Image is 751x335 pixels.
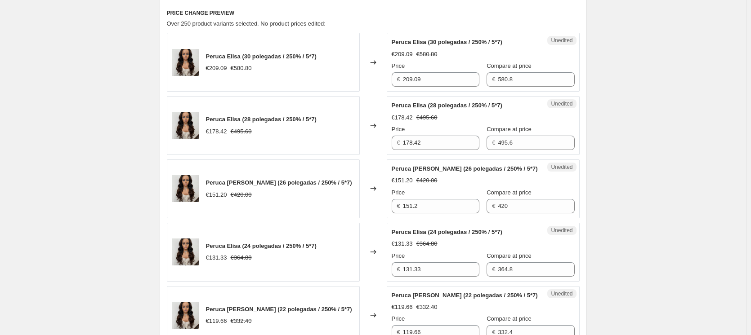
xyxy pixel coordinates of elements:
[206,306,352,313] span: Peruca [PERSON_NAME] (22 polegadas / 250% / 5*7)
[416,239,438,248] strike: €364.80
[172,49,199,76] img: rn-image_picker_lib_temp_643fb0d3-1447-4bf1-9f99-5d91e732ab5e_80x.jpg
[551,163,572,171] span: Unedited
[487,126,532,132] span: Compare at price
[487,315,532,322] span: Compare at price
[392,292,538,299] span: Peruca [PERSON_NAME] (22 polegadas / 250% / 5*7)
[551,100,572,107] span: Unedited
[551,290,572,297] span: Unedited
[167,9,580,17] h6: PRICE CHANGE PREVIEW
[172,302,199,329] img: rn-image_picker_lib_temp_643fb0d3-1447-4bf1-9f99-5d91e732ab5e_80x.jpg
[206,253,227,262] div: €131.33
[206,116,317,123] span: Peruca Elisa (28 polegadas / 250% / 5*7)
[416,303,438,312] strike: €332.40
[397,76,400,83] span: €
[206,64,227,73] div: €209.09
[206,179,352,186] span: Peruca [PERSON_NAME] (26 polegadas / 250% / 5*7)
[392,229,502,235] span: Peruca Elisa (24 polegadas / 250% / 5*7)
[416,113,438,122] strike: €495.60
[206,242,317,249] span: Peruca Elisa (24 polegadas / 250% / 5*7)
[392,102,502,109] span: Peruca Elisa (28 polegadas / 250% / 5*7)
[392,62,405,69] span: Price
[487,189,532,196] span: Compare at price
[392,252,405,259] span: Price
[487,62,532,69] span: Compare at price
[397,266,400,273] span: €
[551,37,572,44] span: Unedited
[551,227,572,234] span: Unedited
[206,317,227,326] div: €119.66
[167,20,326,27] span: Over 250 product variants selected. No product prices edited:
[392,39,502,45] span: Peruca Elisa (30 polegadas / 250% / 5*7)
[206,53,317,60] span: Peruca Elisa (30 polegadas / 250% / 5*7)
[492,76,495,83] span: €
[392,50,413,59] div: €209.09
[392,165,538,172] span: Peruca [PERSON_NAME] (26 polegadas / 250% / 5*7)
[397,139,400,146] span: €
[392,189,405,196] span: Price
[487,252,532,259] span: Compare at price
[392,303,413,312] div: €119.66
[231,190,252,199] strike: €420.00
[397,203,400,209] span: €
[492,139,495,146] span: €
[172,175,199,202] img: rn-image_picker_lib_temp_643fb0d3-1447-4bf1-9f99-5d91e732ab5e_80x.jpg
[206,190,227,199] div: €151.20
[392,315,405,322] span: Price
[392,176,413,185] div: €151.20
[231,64,252,73] strike: €580.80
[492,203,495,209] span: €
[231,127,252,136] strike: €495.60
[392,126,405,132] span: Price
[172,238,199,265] img: rn-image_picker_lib_temp_643fb0d3-1447-4bf1-9f99-5d91e732ab5e_80x.jpg
[172,112,199,139] img: rn-image_picker_lib_temp_643fb0d3-1447-4bf1-9f99-5d91e732ab5e_80x.jpg
[231,317,252,326] strike: €332.40
[231,253,252,262] strike: €364.80
[392,239,413,248] div: €131.33
[492,266,495,273] span: €
[392,113,413,122] div: €178.42
[416,176,438,185] strike: €420.00
[206,127,227,136] div: €178.42
[416,50,438,59] strike: €580.80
